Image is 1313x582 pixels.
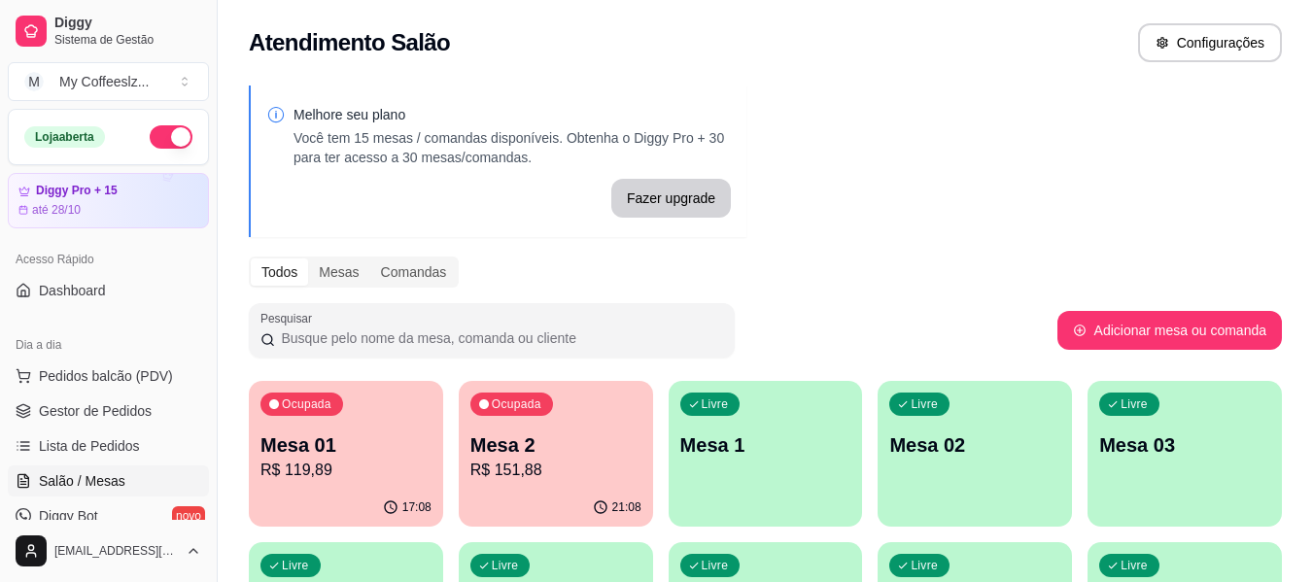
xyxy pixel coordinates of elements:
[8,360,209,392] button: Pedidos balcão (PDV)
[260,459,432,482] p: R$ 119,89
[59,72,149,91] div: My Coffeeslz ...
[8,62,209,101] button: Select a team
[8,395,209,427] a: Gestor de Pedidos
[1121,396,1148,412] p: Livre
[39,281,106,300] span: Dashboard
[911,396,938,412] p: Livre
[612,499,641,515] p: 21:08
[8,244,209,275] div: Acesso Rápido
[260,310,319,326] label: Pesquisar
[260,431,432,459] p: Mesa 01
[8,173,209,228] a: Diggy Pro + 15até 28/10
[150,125,192,149] button: Alterar Status
[39,506,98,526] span: Diggy Bot
[54,15,201,32] span: Diggy
[911,558,938,573] p: Livre
[24,72,44,91] span: M
[8,430,209,462] a: Lista de Pedidos
[275,328,723,348] input: Pesquisar
[251,258,308,286] div: Todos
[39,401,152,421] span: Gestor de Pedidos
[308,258,369,286] div: Mesas
[36,184,118,198] article: Diggy Pro + 15
[680,431,851,459] p: Mesa 1
[611,179,731,218] button: Fazer upgrade
[32,202,81,218] article: até 28/10
[249,27,450,58] h2: Atendimento Salão
[1138,23,1282,62] button: Configurações
[470,431,641,459] p: Mesa 2
[702,558,729,573] p: Livre
[878,381,1072,527] button: LivreMesa 02
[1057,311,1282,350] button: Adicionar mesa ou comanda
[8,528,209,574] button: [EMAIL_ADDRESS][DOMAIN_NAME]
[459,381,653,527] button: OcupadaMesa 2R$ 151,8821:08
[1099,431,1270,459] p: Mesa 03
[492,396,541,412] p: Ocupada
[294,128,731,167] p: Você tem 15 mesas / comandas disponíveis. Obtenha o Diggy Pro + 30 para ter acesso a 30 mesas/com...
[39,436,140,456] span: Lista de Pedidos
[1088,381,1282,527] button: LivreMesa 03
[702,396,729,412] p: Livre
[54,543,178,559] span: [EMAIL_ADDRESS][DOMAIN_NAME]
[8,329,209,360] div: Dia a dia
[889,431,1060,459] p: Mesa 02
[282,396,331,412] p: Ocupada
[8,465,209,496] a: Salão / Mesas
[669,381,863,527] button: LivreMesa 1
[492,558,519,573] p: Livre
[8,8,209,54] a: DiggySistema de Gestão
[24,126,105,148] div: Loja aberta
[1121,558,1148,573] p: Livre
[39,471,125,491] span: Salão / Mesas
[249,381,443,527] button: OcupadaMesa 01R$ 119,8917:08
[54,32,201,48] span: Sistema de Gestão
[282,558,309,573] p: Livre
[370,258,458,286] div: Comandas
[402,499,432,515] p: 17:08
[8,275,209,306] a: Dashboard
[294,105,731,124] p: Melhore seu plano
[470,459,641,482] p: R$ 151,88
[8,500,209,531] a: Diggy Botnovo
[39,366,173,386] span: Pedidos balcão (PDV)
